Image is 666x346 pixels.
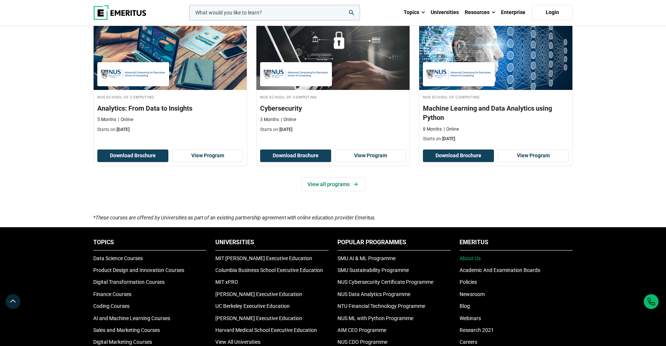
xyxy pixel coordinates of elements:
i: *These courses are offered by Universities as part of an existing partnership agreement with onli... [93,215,376,221]
p: Starts on: [260,127,406,133]
a: UC Berkeley Executive Education [215,303,290,309]
a: Digital Transformation Courses [93,279,165,285]
p: 5 Months [97,117,116,123]
input: woocommerce-product-search-field-0 [189,5,360,20]
a: NUS ML with Python Programme [337,315,413,321]
a: SMU Sustainability Programme [337,267,409,273]
button: Download Brochure [260,150,331,162]
h4: NUS School of Computing [97,94,243,100]
a: Cybersecurity Course by NUS School of Computing - September 30, 2025 NUS School of Computing NUS ... [256,16,410,137]
a: [PERSON_NAME] Executive Education [215,315,302,321]
h4: NUS School of Computing [260,94,406,100]
a: SMU AI & ML Programme [337,255,396,261]
a: AIM CEO Programme [337,327,386,333]
a: Business Analytics Course by NUS School of Computing - September 30, 2025 NUS School of Computing... [94,16,247,137]
a: View all programs [301,177,365,191]
h3: Machine Learning and Data Analytics using Python [423,104,569,122]
span: [DATE] [442,136,455,141]
p: 8 Months [423,126,442,132]
img: NUS School of Computing [264,66,328,83]
a: AI and Machine Learning Course by NUS School of Computing - September 30, 2025 NUS School of Comp... [419,16,572,146]
a: Policies [460,279,477,285]
a: NUS CDO Programme [337,339,387,345]
a: Login [532,5,573,20]
a: Coding Courses [93,303,129,309]
a: Columbia Business School Executive Education [215,267,323,273]
a: Blog [460,303,470,309]
a: NUS Cybersecurity Certificate Programme [337,279,433,285]
a: View Program [172,150,243,162]
img: Analytics: From Data to Insights | Online Business Analytics Course [94,16,247,90]
button: Download Brochure [423,150,494,162]
a: Webinars [460,315,481,321]
img: NUS School of Computing [427,66,491,83]
h4: NUS School of Computing [423,94,569,100]
img: NUS School of Computing [101,66,165,83]
a: [PERSON_NAME] Executive Education [215,291,302,297]
a: View Program [498,150,569,162]
h3: Cybersecurity [260,104,406,113]
p: Online [281,117,296,123]
a: AI and Machine Learning Courses [93,315,170,321]
p: 3 Months [260,117,279,123]
a: MIT [PERSON_NAME] Executive Education [215,255,312,261]
p: Online [118,117,133,123]
a: Sales and Marketing Courses [93,327,160,333]
a: Product Design and Innovation Courses [93,267,184,273]
a: NUS Data Analytics Programme [337,291,410,297]
p: Starts on: [423,136,569,142]
a: MIT xPRO [215,279,238,285]
span: [DATE] [117,127,129,132]
a: View Program [335,150,406,162]
a: NTU Financial Technology Programme [337,303,425,309]
button: Download Brochure [97,150,168,162]
img: Machine Learning and Data Analytics using Python | Online AI and Machine Learning Course [419,16,572,90]
a: Finance Courses [93,291,131,297]
a: Newsroom [460,291,485,297]
a: Research 2021 [460,327,494,333]
a: Data Science Courses [93,255,143,261]
span: [DATE] [279,127,292,132]
a: Digital Marketing Courses [93,339,152,345]
p: Online [444,126,459,132]
h3: Analytics: From Data to Insights [97,104,243,113]
a: View All Universities [215,339,260,345]
img: Cybersecurity | Online Cybersecurity Course [256,16,410,90]
p: Starts on: [97,127,243,133]
a: About Us [460,255,481,261]
a: Academic And Examination Boards [460,267,540,273]
a: Careers [460,339,477,345]
a: Harvard Medical School Executive Education [215,327,317,333]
